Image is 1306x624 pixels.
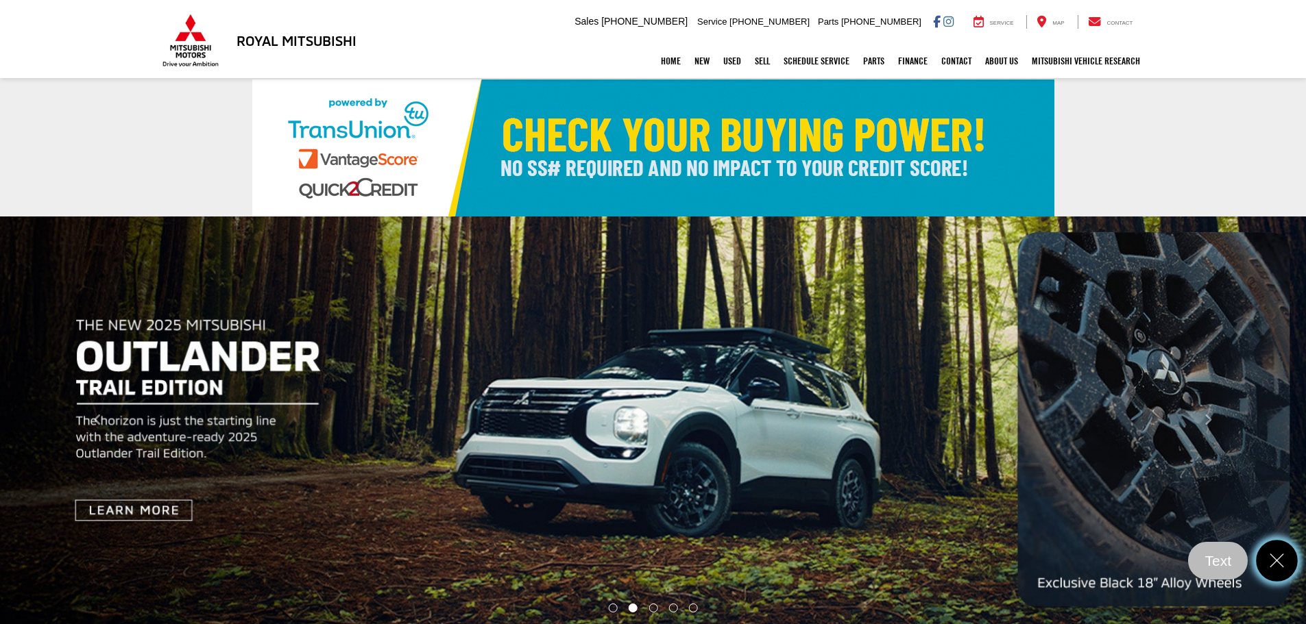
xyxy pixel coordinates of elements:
li: Go to slide number 5. [689,603,698,612]
li: Go to slide number 2. [629,603,638,612]
a: New [688,44,716,78]
img: Mitsubishi [160,14,221,67]
a: Sell [748,44,777,78]
a: Parts: Opens in a new tab [856,44,891,78]
span: Sales [575,16,598,27]
a: Contact [1078,15,1144,29]
span: Map [1052,20,1064,26]
a: Used [716,44,748,78]
span: [PHONE_NUMBER] [841,16,921,27]
a: Close [1256,540,1298,582]
a: Home [654,44,688,78]
img: Check Your Buying Power [252,79,1054,216]
span: Contact [1107,20,1133,26]
a: Service [963,15,1024,29]
a: Map [1026,15,1074,29]
iframe: Chat window [967,42,1306,535]
span: [PHONE_NUMBER] [729,16,810,27]
span: Service [697,16,727,27]
a: Facebook: Click to visit our Facebook page [933,16,941,27]
h3: Royal Mitsubishi [237,33,356,48]
a: Instagram: Click to visit our Instagram page [943,16,954,27]
span: Service [990,20,1014,26]
span: [PHONE_NUMBER] [601,16,688,27]
a: Contact [934,44,978,78]
a: Finance [891,44,934,78]
li: Go to slide number 3. [649,603,658,612]
li: Go to slide number 4. [669,603,678,612]
span: Parts [818,16,838,27]
a: Schedule Service: Opens in a new tab [777,44,856,78]
li: Go to slide number 1. [608,603,617,612]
